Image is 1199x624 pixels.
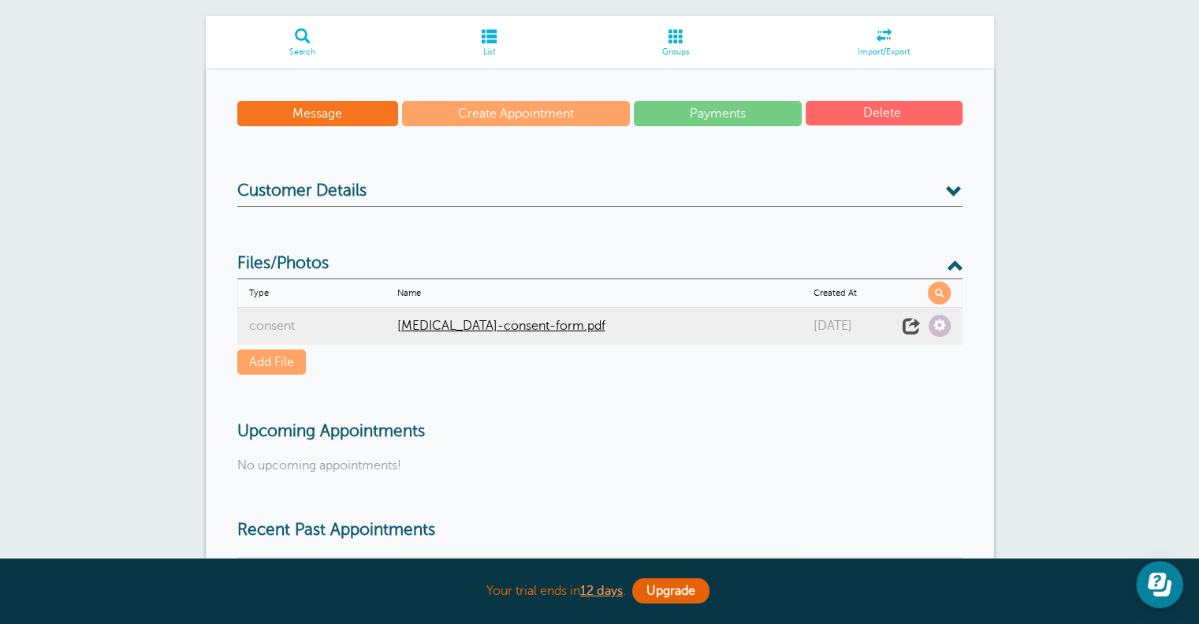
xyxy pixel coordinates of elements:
span: Type [249,288,391,298]
span: List [407,47,571,57]
a: Create Appointment [402,101,630,126]
a: consent [MEDICAL_DATA]-consent-form.pdf [DATE] [238,312,892,340]
h3: Recent Past Appointments [237,521,963,540]
a: Message [237,101,399,126]
span: [DATE] [814,319,892,334]
h3: Upcoming Appointments [237,422,963,442]
span: consent [249,319,391,334]
a: Groups [579,16,774,69]
a: Upgrade [632,578,709,603]
a: Import/Export [774,16,994,69]
span: Name [397,288,807,298]
button: Delete [806,101,963,125]
span: Created At [814,288,892,298]
span: Groups [586,47,766,57]
iframe: Resource center [1136,561,1183,608]
span: Import/Export [782,47,986,57]
a: Add File [237,349,306,375]
a: 12 days [580,584,623,598]
p: No upcoming appointments! [237,458,963,473]
a: Payments [634,101,802,126]
div: Your trial ends in . [206,574,994,608]
span: Customer Details [237,181,367,201]
span: Search [214,47,392,57]
span: Files/Photos [237,254,329,274]
a: Search [206,16,400,69]
a: List [399,16,579,69]
span: [MEDICAL_DATA]-consent-form.pdf [397,319,807,334]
